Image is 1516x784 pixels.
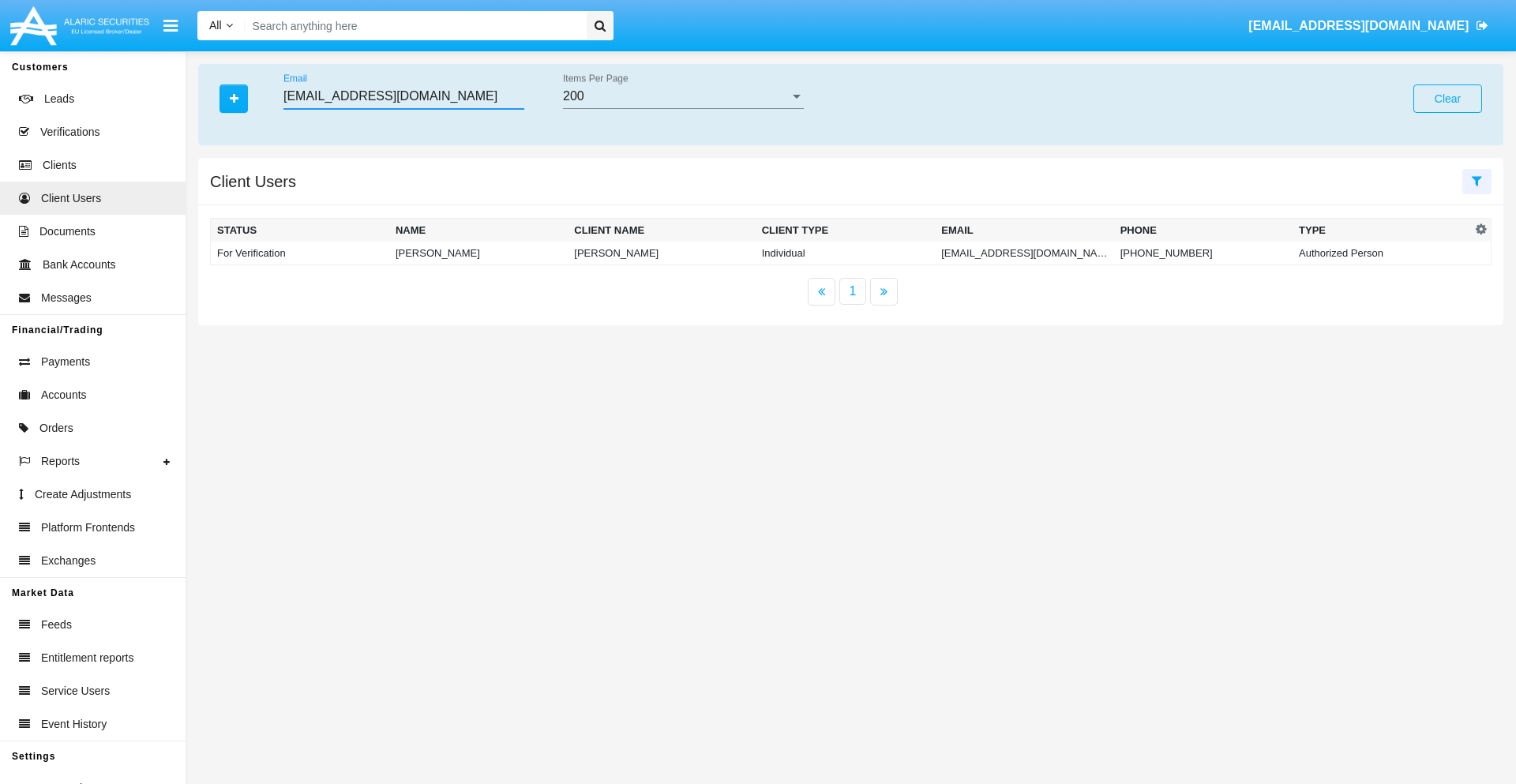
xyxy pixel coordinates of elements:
th: Email [935,219,1113,242]
span: Create Adjustments [35,486,131,503]
span: Verifications [40,124,99,141]
th: Client Type [756,219,936,242]
a: All [197,17,245,34]
span: Bank Accounts [43,257,116,273]
td: [EMAIL_ADDRESS][DOMAIN_NAME] [935,242,1113,265]
td: [PHONE_NUMBER] [1114,242,1293,265]
span: Exchanges [41,553,96,569]
span: Client Users [41,190,101,207]
th: Status [211,219,389,242]
span: Entitlement reports [41,650,134,666]
td: For Verification [211,242,389,265]
span: Event History [41,716,107,733]
span: Platform Frontends [41,520,135,536]
td: Individual [756,242,936,265]
a: [EMAIL_ADDRESS][DOMAIN_NAME] [1241,4,1496,48]
td: [PERSON_NAME] [389,242,568,265]
td: Authorized Person [1293,242,1471,265]
td: [PERSON_NAME] [568,242,755,265]
span: 200 [563,89,584,103]
span: Clients [43,157,77,174]
button: Clear [1413,84,1482,113]
nav: paginator [198,278,1503,306]
span: [EMAIL_ADDRESS][DOMAIN_NAME] [1248,19,1469,32]
span: Messages [41,290,92,306]
th: Client Name [568,219,755,242]
span: Feeds [41,617,72,633]
th: Name [389,219,568,242]
th: Type [1293,219,1471,242]
h5: Client Users [210,175,296,188]
span: Leads [44,91,74,107]
span: Orders [39,420,73,437]
span: Documents [39,223,96,240]
span: Service Users [41,683,110,700]
th: Phone [1114,219,1293,242]
img: Logo image [8,2,152,49]
span: All [209,19,222,32]
span: Reports [41,453,80,470]
input: Search [245,11,581,40]
span: Accounts [41,387,87,403]
span: Payments [41,354,90,370]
